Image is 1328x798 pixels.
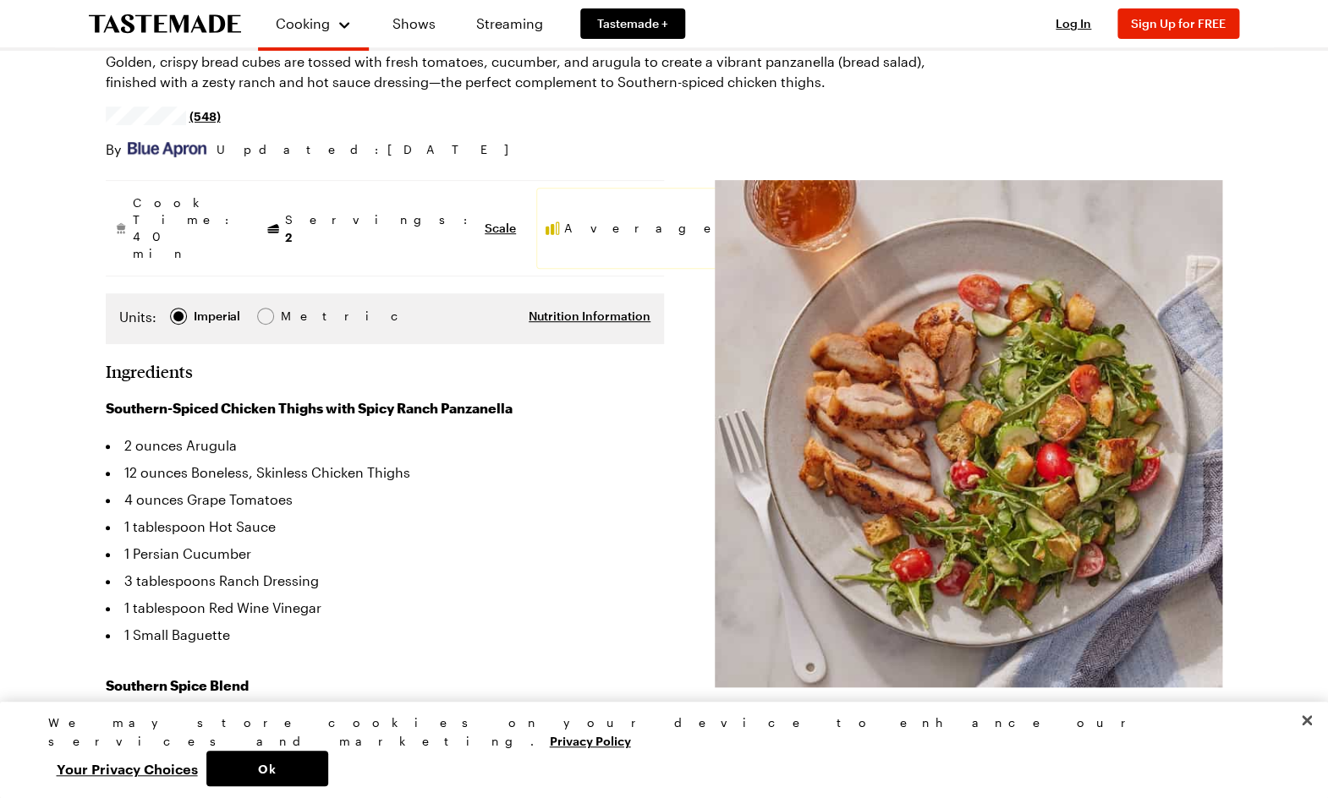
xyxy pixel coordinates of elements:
p: Golden, crispy bread cubes are tossed with fresh tomatoes, cucumber, and arugula to create a vibr... [106,52,947,92]
span: Cooking [276,15,330,31]
a: More information about your privacy, opens in a new tab [550,732,631,748]
a: Tastemade + [580,8,685,39]
span: Updated : [DATE] [217,140,525,159]
div: We may store cookies on your device to enhance our services and marketing. [48,713,1266,751]
div: Metric [281,307,316,325]
li: 1 Small Baguette [106,621,664,648]
div: Imperial Metric [119,307,316,331]
span: Imperial [194,307,242,325]
img: Blue Apron [128,142,206,157]
li: 1 tablespoon Hot Sauce [106,513,664,540]
button: Scale [485,220,516,237]
span: Tastemade + [597,15,668,32]
li: 3 tablespoons Ranch Dressing [106,567,664,594]
li: 1 Persian Cucumber [106,540,664,567]
li: 2 ounces Arugula [106,432,664,459]
label: Units: [119,307,156,327]
a: 4.35/5 stars from 548 reviews [106,109,221,123]
img: Recipe image thumbnail [715,180,1222,687]
span: Cook Time: 40 min [133,194,238,262]
span: Sign Up for FREE [1131,16,1226,30]
li: 4 ounces Grape Tomatoes [106,486,664,513]
span: Servings: [285,211,476,246]
button: Log In [1040,15,1107,32]
h2: Ingredients [106,361,193,381]
button: Cooking [275,7,352,41]
a: To Tastemade Home Page [89,14,241,34]
div: Privacy [48,713,1266,786]
li: 12 ounces Boneless, Skinless Chicken Thighs [106,459,664,486]
span: Average [564,220,726,237]
button: Nutrition Information [529,308,650,325]
div: Imperial [194,307,240,325]
span: (548) [189,107,221,124]
button: Close [1288,702,1325,739]
h3: Southern Spice Blend [106,675,664,696]
h3: Southern-Spiced Chicken Thighs with Spicy Ranch Panzanella [106,398,664,418]
button: Ok [206,751,328,786]
button: Sign Up for FREE [1117,8,1239,39]
span: 2 [285,228,292,244]
button: Your Privacy Choices [48,751,206,786]
li: 1 tablespoon Red Wine Vinegar [106,594,664,621]
span: Metric [281,307,318,325]
div: By [106,139,206,160]
span: Log In [1056,16,1091,30]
